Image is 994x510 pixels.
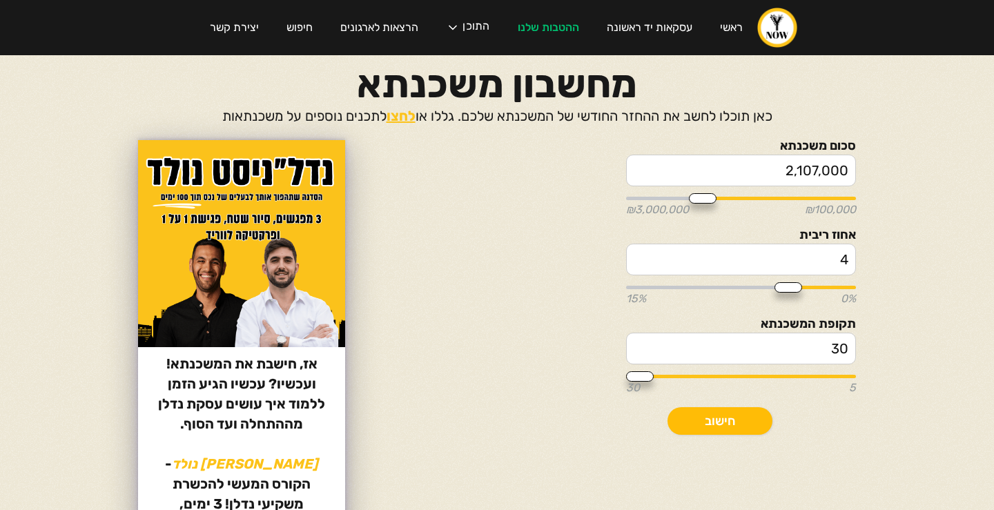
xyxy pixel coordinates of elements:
span: 0% [841,293,856,304]
div: התוכן [432,7,503,48]
span: ₪100,000 [805,204,856,215]
p: כאן תוכלו לחשב את ההחזר החודשי של המשכנתא שלכם. גללו או לתכנים נוספים על משכנתאות [222,106,772,126]
label: אחוז ריבית [626,229,856,240]
h1: מחשבון משכנתא [357,69,637,99]
a: ההטבות שלנו [504,8,593,47]
label: סכום משכנתא [626,140,856,151]
span: 5 [849,382,856,393]
span: ₪3,000,000 [626,204,689,215]
a: home [757,7,798,48]
div: התוכן [462,21,489,35]
strong: [PERSON_NAME] נולד [172,455,318,472]
a: יצירת קשר [196,8,273,47]
a: הרצאות לארגונים [327,8,432,47]
a: חישוב [667,407,772,435]
label: תקופת המשכנתא [626,318,856,329]
span: 15% [626,293,646,304]
a: ראשי [706,8,757,47]
a: חיפוש [273,8,327,47]
a: לחצו [387,108,416,124]
span: 30 [626,382,640,393]
a: עסקאות יד ראשונה [593,8,706,47]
